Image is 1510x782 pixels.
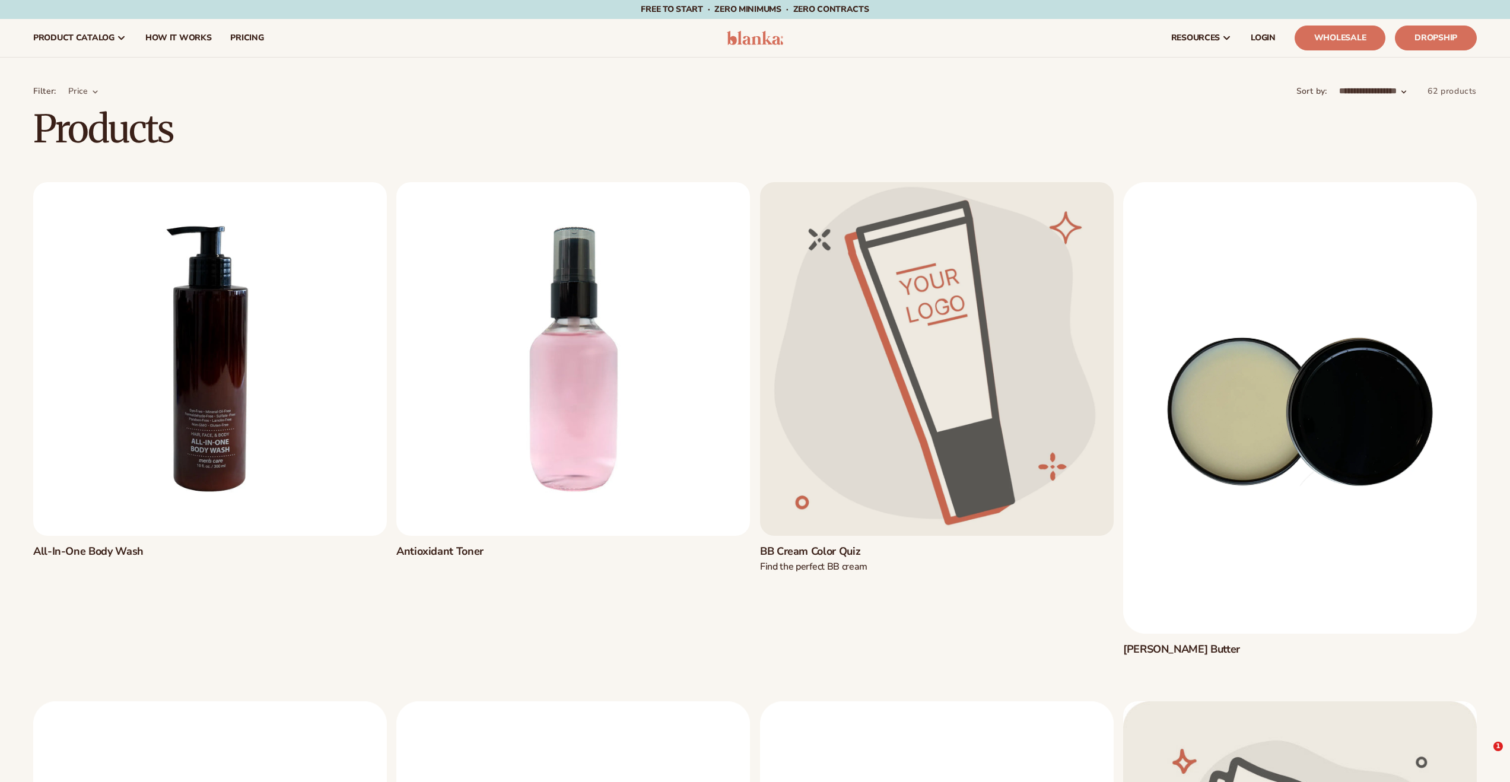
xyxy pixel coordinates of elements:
[1428,85,1477,97] span: 62 products
[760,545,1114,558] a: BB Cream Color Quiz
[1123,643,1477,656] a: [PERSON_NAME] Butter
[1171,33,1220,43] span: resources
[230,33,263,43] span: pricing
[1162,19,1241,57] a: resources
[396,545,750,558] a: Antioxidant Toner
[1296,85,1327,97] label: Sort by:
[1241,19,1285,57] a: LOGIN
[727,31,783,45] img: logo
[24,19,136,57] a: product catalog
[68,85,99,97] summary: Price
[1469,742,1498,770] iframe: Intercom live chat
[33,85,56,97] p: Filter:
[1251,33,1276,43] span: LOGIN
[221,19,273,57] a: pricing
[68,85,88,97] span: Price
[1493,742,1503,751] span: 1
[136,19,221,57] a: How It Works
[145,33,212,43] span: How It Works
[641,4,869,15] span: Free to start · ZERO minimums · ZERO contracts
[1295,26,1385,50] a: Wholesale
[33,545,387,558] a: All-in-one Body Wash
[33,33,115,43] span: product catalog
[1395,26,1477,50] a: Dropship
